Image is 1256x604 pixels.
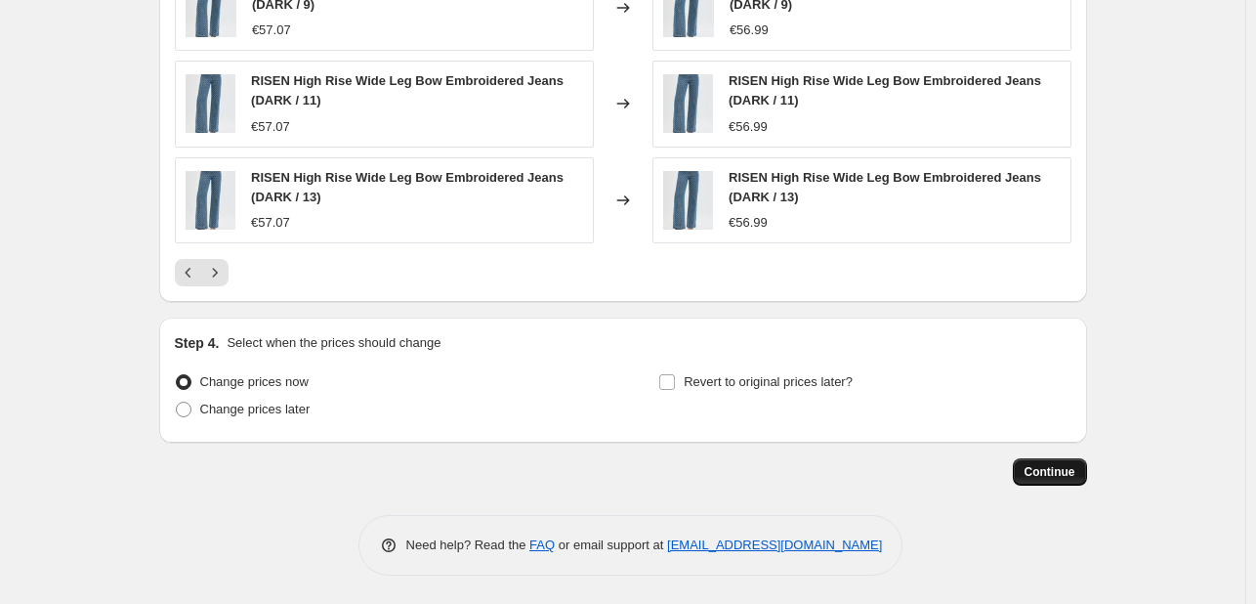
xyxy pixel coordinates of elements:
[1013,458,1087,486] button: Continue
[730,21,769,40] div: €56.99
[663,74,714,133] img: 6d90be75f495420e897e6653e9558fe2-Max-Origin_80x.webp
[251,117,290,137] div: €57.07
[227,333,440,353] p: Select when the prices should change
[555,538,667,552] span: or email support at
[201,259,229,286] button: Next
[251,73,564,108] span: RISEN High Rise Wide Leg Bow Embroidered Jeans (DARK / 11)
[175,259,202,286] button: Previous
[729,170,1041,204] span: RISEN High Rise Wide Leg Bow Embroidered Jeans (DARK / 13)
[1025,464,1075,480] span: Continue
[684,374,853,389] span: Revert to original prices later?
[729,213,768,233] div: €56.99
[175,259,229,286] nav: Pagination
[251,170,564,204] span: RISEN High Rise Wide Leg Bow Embroidered Jeans (DARK / 13)
[663,171,714,230] img: 6d90be75f495420e897e6653e9558fe2-Max-Origin_80x.webp
[175,333,220,353] h2: Step 4.
[729,117,768,137] div: €56.99
[252,21,291,40] div: €57.07
[406,538,530,552] span: Need help? Read the
[186,74,236,133] img: 6d90be75f495420e897e6653e9558fe2-Max-Origin_80x.webp
[200,402,311,416] span: Change prices later
[200,374,309,389] span: Change prices now
[251,213,290,233] div: €57.07
[729,73,1041,108] span: RISEN High Rise Wide Leg Bow Embroidered Jeans (DARK / 11)
[667,538,882,552] a: [EMAIL_ADDRESS][DOMAIN_NAME]
[529,538,555,552] a: FAQ
[186,171,236,230] img: 6d90be75f495420e897e6653e9558fe2-Max-Origin_80x.webp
